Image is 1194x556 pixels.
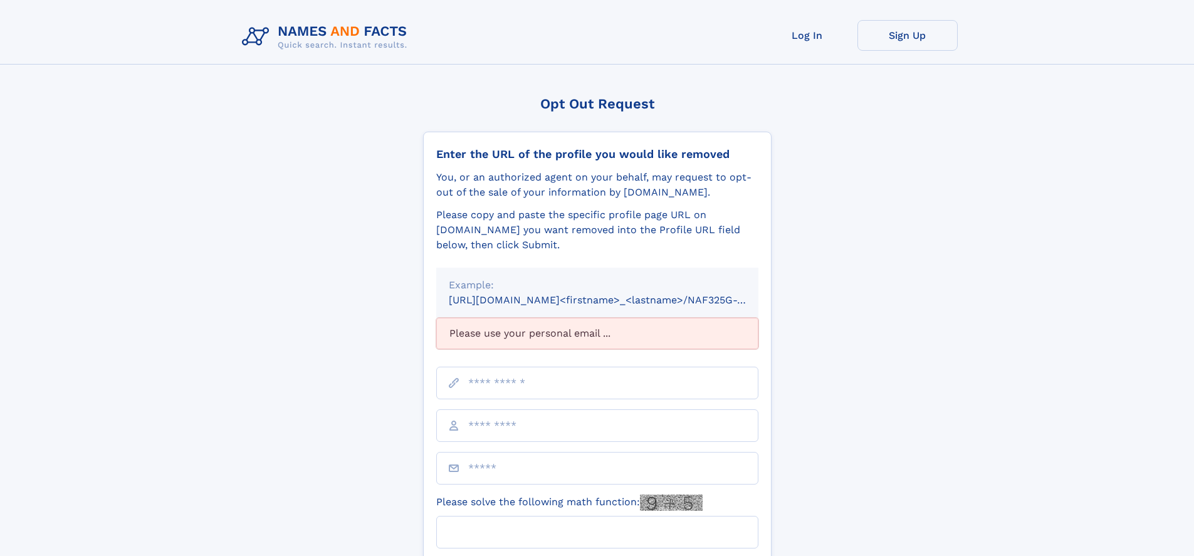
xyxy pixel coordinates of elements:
img: Logo Names and Facts [237,20,417,54]
a: Log In [757,20,857,51]
div: Please use your personal email ... [436,318,758,349]
a: Sign Up [857,20,958,51]
small: [URL][DOMAIN_NAME]<firstname>_<lastname>/NAF325G-xxxxxxxx [449,294,782,306]
div: Example: [449,278,746,293]
div: Opt Out Request [423,96,772,112]
div: You, or an authorized agent on your behalf, may request to opt-out of the sale of your informatio... [436,170,758,200]
label: Please solve the following math function: [436,495,703,511]
div: Please copy and paste the specific profile page URL on [DOMAIN_NAME] you want removed into the Pr... [436,207,758,253]
div: Enter the URL of the profile you would like removed [436,147,758,161]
